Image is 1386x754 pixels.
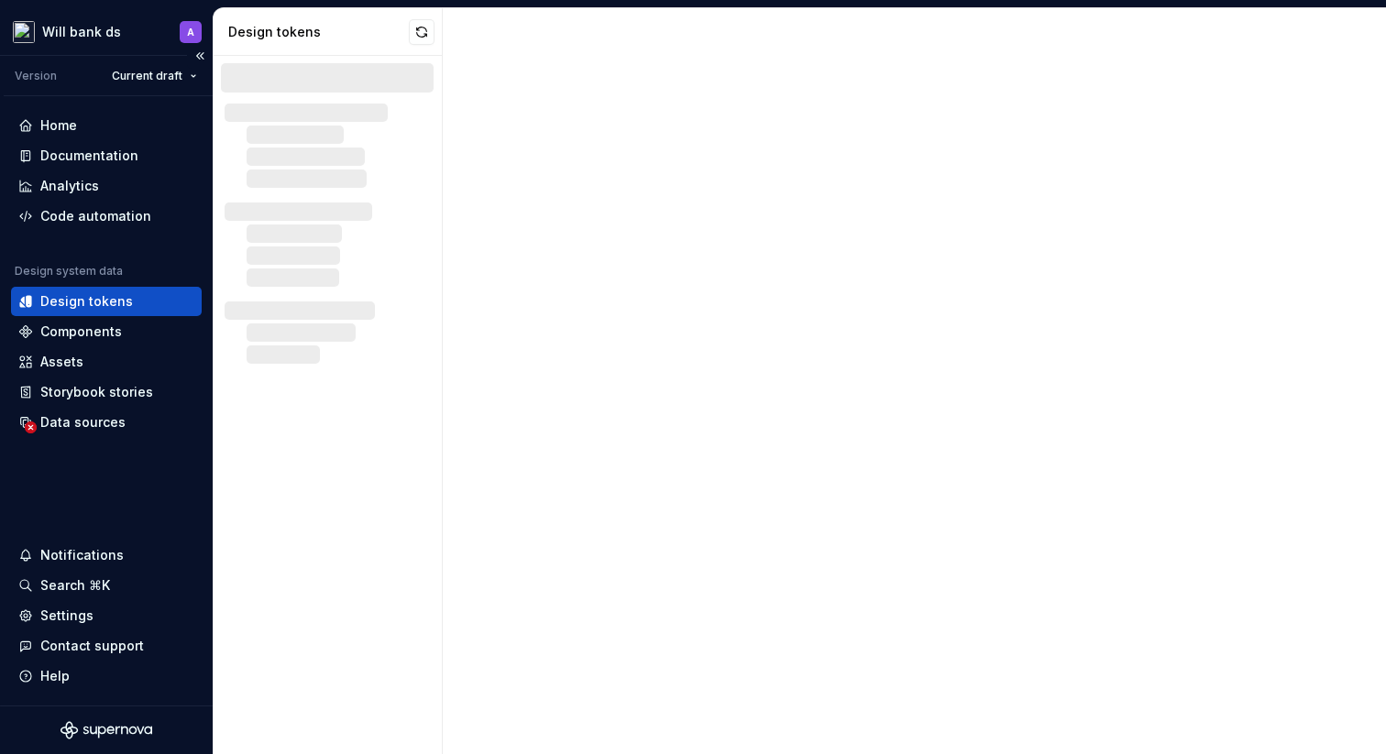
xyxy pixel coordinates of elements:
span: Current draft [112,69,182,83]
a: Documentation [11,141,202,170]
div: Will bank ds [42,23,121,41]
div: Design tokens [228,23,409,41]
a: Analytics [11,171,202,201]
button: Will bank dsA [4,12,209,51]
a: Design tokens [11,287,202,316]
svg: Supernova Logo [60,721,152,739]
button: Help [11,661,202,691]
div: Code automation [40,207,151,225]
a: Storybook stories [11,377,202,407]
a: Components [11,317,202,346]
a: Assets [11,347,202,377]
button: Current draft [104,63,205,89]
div: Components [40,322,122,341]
div: Storybook stories [40,383,153,401]
button: Search ⌘K [11,571,202,600]
button: Contact support [11,631,202,661]
a: Data sources [11,408,202,437]
div: Data sources [40,413,126,432]
div: A [187,25,194,39]
div: Settings [40,606,93,625]
button: Notifications [11,541,202,570]
div: Help [40,667,70,685]
a: Code automation [11,202,202,231]
div: Search ⌘K [40,576,110,595]
div: Documentation [40,147,138,165]
div: Design tokens [40,292,133,311]
div: Design system data [15,264,123,279]
a: Home [11,111,202,140]
div: Contact support [40,637,144,655]
a: Settings [11,601,202,630]
div: Assets [40,353,83,371]
img: 5ef8224e-fd7a-45c0-8e66-56d3552b678a.png [13,21,35,43]
div: Version [15,69,57,83]
div: Notifications [40,546,124,564]
div: Home [40,116,77,135]
div: Analytics [40,177,99,195]
button: Collapse sidebar [187,43,213,69]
